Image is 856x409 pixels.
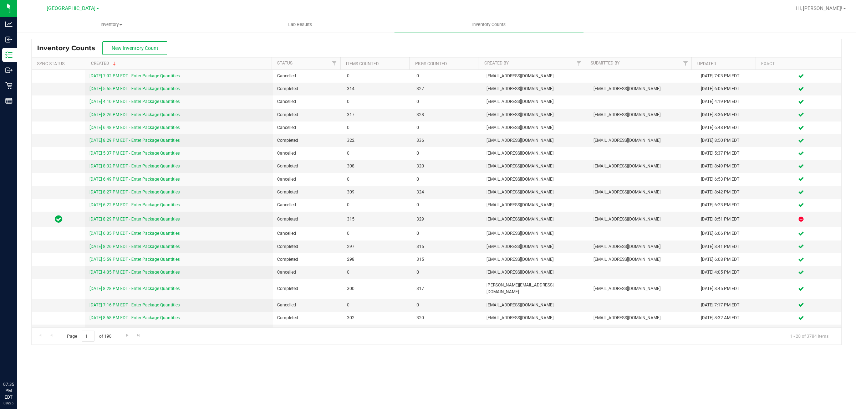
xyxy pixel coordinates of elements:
a: Inventory [17,17,206,32]
span: 315 [417,243,478,250]
span: Completed [277,189,338,196]
span: 320 [417,163,478,170]
a: [DATE] 8:29 PM EDT - Enter Package Quantities [90,138,180,143]
a: Go to the next page [122,331,132,340]
a: Filter [328,57,340,69]
span: [EMAIL_ADDRESS][DOMAIN_NAME] [486,112,585,118]
a: [DATE] 8:28 PM EDT - Enter Package Quantities [90,286,180,291]
span: 317 [417,285,478,292]
a: Created [91,61,117,66]
a: Lab Results [206,17,394,32]
a: [DATE] 7:02 PM EDT - Enter Package Quantities [90,73,180,78]
div: [DATE] 6:48 PM EDT [701,124,756,131]
span: Hi, [PERSON_NAME]! [796,5,842,11]
span: Completed [277,86,338,92]
span: 297 [347,243,408,250]
span: Completed [277,315,338,321]
span: [EMAIL_ADDRESS][DOMAIN_NAME] [486,216,585,223]
span: [EMAIL_ADDRESS][DOMAIN_NAME] [486,124,585,131]
inline-svg: Retail [5,82,12,89]
span: [EMAIL_ADDRESS][DOMAIN_NAME] [486,243,585,250]
span: 0 [347,202,408,208]
a: Status [277,61,292,66]
div: [DATE] 8:49 PM EDT [701,163,756,170]
span: [EMAIL_ADDRESS][DOMAIN_NAME] [593,216,692,223]
span: [EMAIL_ADDRESS][DOMAIN_NAME] [486,86,585,92]
span: Cancelled [277,302,338,309]
span: Completed [277,137,338,144]
div: [DATE] 8:32 AM EDT [701,315,756,321]
span: 0 [347,230,408,237]
span: 0 [417,269,478,276]
div: [DATE] 5:37 PM EDT [701,150,756,157]
span: 315 [347,216,408,223]
span: 327 [417,86,478,92]
span: [EMAIL_ADDRESS][DOMAIN_NAME] [486,269,585,276]
span: [EMAIL_ADDRESS][DOMAIN_NAME] [486,302,585,309]
span: [EMAIL_ADDRESS][DOMAIN_NAME] [486,189,585,196]
span: [PERSON_NAME][EMAIL_ADDRESS][DOMAIN_NAME] [486,282,585,295]
div: [DATE] 4:05 PM EDT [701,269,756,276]
span: Completed [277,243,338,250]
span: 314 [347,86,408,92]
span: Lab Results [279,21,322,28]
span: [EMAIL_ADDRESS][DOMAIN_NAME] [593,163,692,170]
span: [EMAIL_ADDRESS][DOMAIN_NAME] [593,243,692,250]
span: 0 [347,302,408,309]
span: Cancelled [277,230,338,237]
span: 0 [347,124,408,131]
a: [DATE] 6:05 PM EDT - Enter Package Quantities [90,231,180,236]
span: 0 [417,302,478,309]
div: [DATE] 4:19 PM EDT [701,98,756,105]
p: 07:35 PM EDT [3,381,14,400]
a: [DATE] 8:32 PM EDT - Enter Package Quantities [90,164,180,169]
span: 0 [347,176,408,183]
span: Cancelled [277,73,338,79]
span: 315 [417,256,478,263]
span: [EMAIL_ADDRESS][DOMAIN_NAME] [593,86,692,92]
span: 320 [417,315,478,321]
a: [DATE] 6:22 PM EDT - Enter Package Quantities [90,202,180,207]
span: 324 [417,189,478,196]
span: Completed [277,285,338,292]
a: [DATE] 5:55 PM EDT - Enter Package Quantities [90,86,180,91]
a: Go to the last page [133,331,144,340]
span: 0 [417,202,478,208]
span: 298 [347,256,408,263]
span: 329 [417,216,478,223]
span: 0 [417,230,478,237]
th: Exact [755,57,835,70]
inline-svg: Outbound [5,67,12,74]
a: Inventory Counts [394,17,583,32]
span: Completed [277,163,338,170]
span: 0 [347,98,408,105]
a: Filter [573,57,585,69]
span: [GEOGRAPHIC_DATA] [47,5,96,11]
p: 08/25 [3,400,14,406]
button: New Inventory Count [102,41,167,55]
span: [EMAIL_ADDRESS][DOMAIN_NAME] [486,176,585,183]
div: [DATE] 6:53 PM EDT [701,176,756,183]
span: Completed [277,256,338,263]
iframe: Resource center [7,352,29,373]
inline-svg: Inbound [5,36,12,43]
span: [EMAIL_ADDRESS][DOMAIN_NAME] [486,150,585,157]
span: [EMAIL_ADDRESS][DOMAIN_NAME] [593,189,692,196]
a: Items Counted [346,61,379,66]
span: 0 [417,98,478,105]
a: [DATE] 8:29 PM EDT - Enter Package Quantities [90,217,180,222]
span: 0 [347,269,408,276]
a: Created By [484,61,509,66]
a: [DATE] 6:49 PM EDT - Enter Package Quantities [90,177,180,182]
span: 302 [347,315,408,321]
a: [DATE] 4:05 PM EDT - Enter Package Quantities [90,270,180,275]
div: [DATE] 8:36 PM EDT [701,112,756,118]
input: 1 [82,331,95,342]
span: 328 [417,112,478,118]
span: 309 [347,189,408,196]
div: [DATE] 8:42 PM EDT [701,189,756,196]
a: [DATE] 5:37 PM EDT - Enter Package Quantities [90,151,180,156]
span: New Inventory Count [112,45,158,51]
span: 300 [347,285,408,292]
div: [DATE] 7:03 PM EDT [701,73,756,79]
